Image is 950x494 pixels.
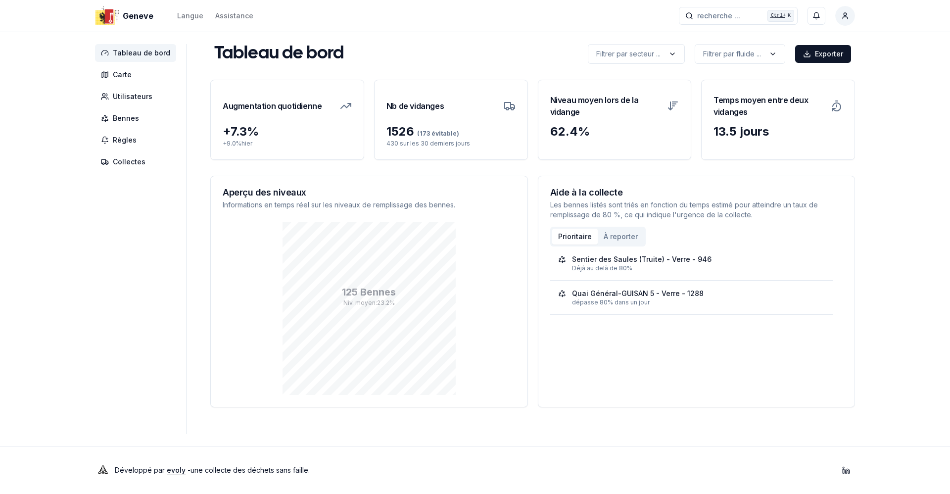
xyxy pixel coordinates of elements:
[558,254,825,272] a: Sentier des Saules (Truite) - Verre - 946Déjà au delà de 80%
[572,264,825,272] div: Déjà au delà de 80%
[596,49,661,59] p: Filtrer par secteur ...
[95,44,180,62] a: Tableau de bord
[113,113,139,123] span: Bennes
[177,10,203,22] button: Langue
[167,466,186,474] a: evoly
[223,140,352,148] p: + 9.0 % hier
[386,140,516,148] p: 430 sur les 30 derniers jours
[598,229,644,245] button: À reporter
[113,70,132,80] span: Carte
[414,130,459,137] span: (173 évitable)
[113,157,145,167] span: Collectes
[795,45,851,63] button: Exporter
[679,7,798,25] button: recherche ...Ctrl+K
[558,289,825,306] a: Quai Général-GUISAN 5 - Verre - 1288dépasse 80% dans un jour
[215,10,253,22] a: Assistance
[695,44,785,64] button: label
[95,10,157,22] a: Geneve
[223,124,352,140] div: + 7.3 %
[550,92,662,120] h3: Niveau moyen lors de la vidange
[115,463,310,477] p: Développé par - une collecte des déchets sans faille .
[95,131,180,149] a: Règles
[113,135,137,145] span: Règles
[550,124,679,140] div: 62.4 %
[572,254,712,264] div: Sentier des Saules (Truite) - Verre - 946
[713,124,843,140] div: 13.5 jours
[550,188,843,197] h3: Aide à la collecte
[95,109,180,127] a: Bennes
[95,462,111,478] img: Evoly Logo
[95,66,180,84] a: Carte
[223,92,322,120] h3: Augmentation quotidienne
[550,200,843,220] p: Les bennes listés sont triés en fonction du temps estimé pour atteindre un taux de remplissage de...
[713,92,825,120] h3: Temps moyen entre deux vidanges
[113,92,152,101] span: Utilisateurs
[95,88,180,105] a: Utilisateurs
[386,92,444,120] h3: Nb de vidanges
[572,289,704,298] div: Quai Général-GUISAN 5 - Verre - 1288
[214,44,344,64] h1: Tableau de bord
[552,229,598,245] button: Prioritaire
[123,10,153,22] span: Geneve
[177,11,203,21] div: Langue
[95,4,119,28] img: Geneve Logo
[588,44,685,64] button: label
[113,48,170,58] span: Tableau de bord
[223,200,516,210] p: Informations en temps réel sur les niveaux de remplissage des bennes.
[697,11,740,21] span: recherche ...
[572,298,825,306] div: dépasse 80% dans un jour
[386,124,516,140] div: 1526
[95,153,180,171] a: Collectes
[223,188,516,197] h3: Aperçu des niveaux
[703,49,761,59] p: Filtrer par fluide ...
